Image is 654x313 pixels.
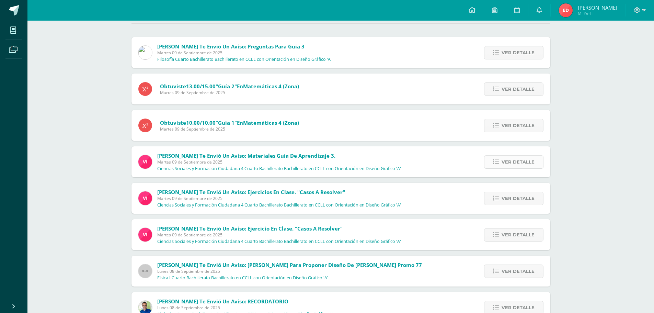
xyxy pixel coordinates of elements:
span: Lunes 08 de Septiembre de 2025 [157,305,333,311]
span: [PERSON_NAME] [578,4,617,11]
span: Martes 09 de Septiembre de 2025 [157,232,401,238]
span: 13.00/15.00 [186,83,216,90]
span: Martes 09 de Septiembre de 2025 [157,50,332,56]
span: Ver detalle [502,228,535,241]
span: Ver detalle [502,265,535,278]
img: afcc9afa039ad5132f92e128405db37d.png [559,3,573,17]
span: [PERSON_NAME] te envió un aviso: RECORDATORIO [157,298,288,305]
span: Martes 09 de Septiembre de 2025 [157,159,401,165]
span: Lunes 08 de Septiembre de 2025 [157,268,422,274]
p: Ciencias Sociales y Formación Ciudadana 4 Cuarto Bachillerato Bachillerato en CCLL con Orientació... [157,166,401,171]
span: Obtuviste en [160,119,299,126]
p: Física I Cuarto Bachillerato Bachillerato en CCLL con Orientación en Diseño Gráfico 'A' [157,275,328,281]
span: "Guía 1" [216,119,237,126]
span: [PERSON_NAME] te envió un aviso: Ejercicio en clase. "Casos a resolver" [157,225,343,232]
span: Ver detalle [502,192,535,205]
span: Martes 09 de Septiembre de 2025 [160,90,299,96]
span: Ver detalle [502,46,535,59]
span: Matemáticas 4 (Zona) [243,119,299,126]
span: Ver detalle [502,156,535,168]
span: [PERSON_NAME] te envió un aviso: Materiales Guía de aprendizaje 3. [157,152,335,159]
span: Martes 09 de Septiembre de 2025 [157,195,401,201]
span: "Guía 2" [216,83,237,90]
img: bd6d0aa147d20350c4821b7c643124fa.png [138,155,152,169]
span: Mi Perfil [578,10,617,16]
span: [PERSON_NAME] te envió un aviso: Preguntas para guía 3 [157,43,305,50]
span: [PERSON_NAME] te envió un aviso: [PERSON_NAME] para proponer diseño de [PERSON_NAME] promo 77 [157,261,422,268]
p: Filosofía Cuarto Bachillerato Bachillerato en CCLL con Orientación en Diseño Gráfico 'A' [157,57,332,62]
span: Obtuviste en [160,83,299,90]
span: 10.00/10.00 [186,119,216,126]
img: bd6d0aa147d20350c4821b7c643124fa.png [138,191,152,205]
span: Matemáticas 4 (Zona) [243,83,299,90]
span: [PERSON_NAME] te envió un aviso: Ejercicios en Clase. "Casos a resolver" [157,189,345,195]
p: Ciencias Sociales y Formación Ciudadana 4 Cuarto Bachillerato Bachillerato en CCLL con Orientació... [157,239,401,244]
img: bd6d0aa147d20350c4821b7c643124fa.png [138,228,152,242]
img: 6dfd641176813817be49ede9ad67d1c4.png [138,46,152,59]
span: Ver detalle [502,83,535,96]
span: Ver detalle [502,119,535,132]
p: Ciencias Sociales y Formación Ciudadana 4 Cuarto Bachillerato Bachillerato en CCLL con Orientació... [157,202,401,208]
span: Martes 09 de Septiembre de 2025 [160,126,299,132]
img: 60x60 [138,264,152,278]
